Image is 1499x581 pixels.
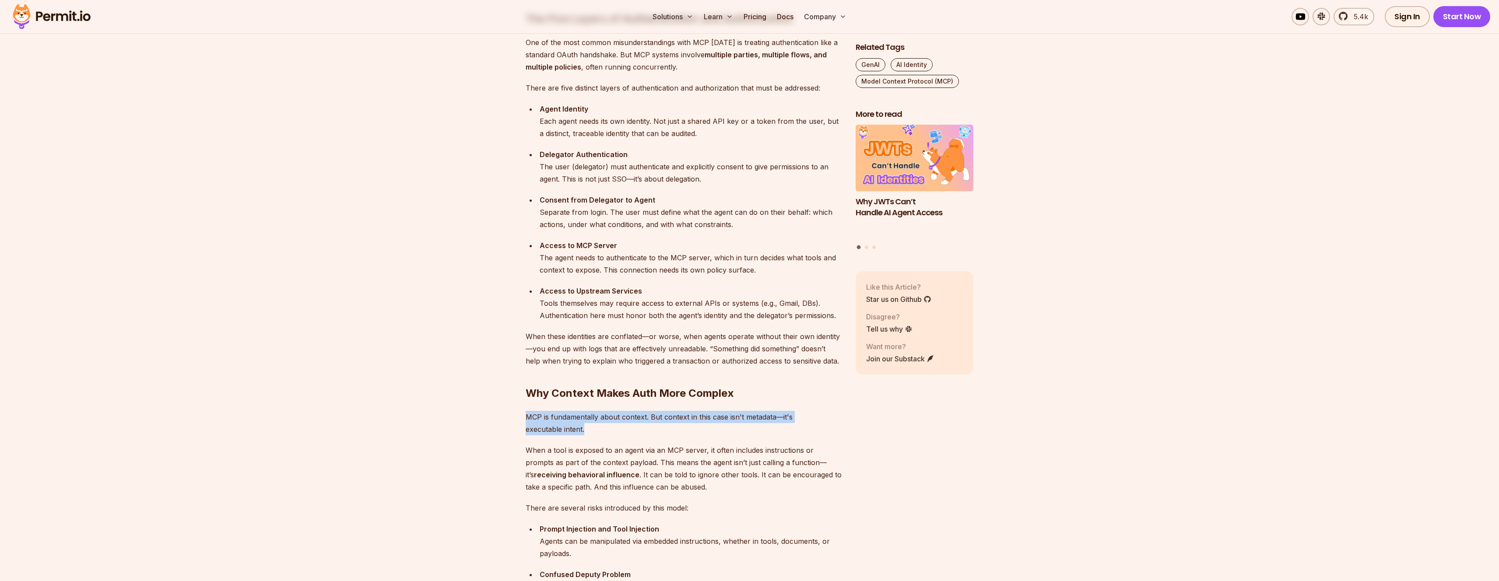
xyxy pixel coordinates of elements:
[856,125,974,192] img: Why JWTs Can’t Handle AI Agent Access
[526,50,827,71] strong: multiple parties, multiple flows, and multiple policies
[540,150,628,159] strong: Delegator Authentication
[540,196,655,204] strong: Consent from Delegator to Agent
[526,330,842,367] p: When these identities are conflated—or worse, when agents operate without their own identity—you ...
[526,444,842,493] p: When a tool is exposed to an agent via an MCP server, it often includes instructions or prompts a...
[700,8,737,25] button: Learn
[856,75,959,88] a: Model Context Protocol (MCP)
[540,523,842,560] div: Agents can be manipulated via embedded instructions, whether in tools, documents, or payloads.
[526,82,842,94] p: There are five distinct layers of authentication and authorization that must be addressed:
[857,245,861,249] button: Go to slide 1
[856,42,974,53] h2: Related Tags
[866,282,931,292] p: Like this Article?
[1348,11,1368,22] span: 5.4k
[540,105,588,113] strong: Agent Identity
[540,148,842,185] div: The user (delegator) must authenticate and explicitly consent to give permissions to an agent. Th...
[1334,8,1374,25] a: 5.4k
[540,239,842,276] div: The agent needs to authenticate to the MCP server, which in turn decides what tools and context t...
[526,411,842,435] p: MCP is fundamentally about context. But context in this case isn't metadata—it's executable intent.
[649,8,697,25] button: Solutions
[773,8,797,25] a: Docs
[856,125,974,240] li: 1 of 3
[866,353,934,364] a: Join our Substack
[866,324,913,334] a: Tell us why
[540,287,642,295] strong: Access to Upstream Services
[540,570,631,579] strong: Confused Deputy Problem
[740,8,770,25] a: Pricing
[866,311,913,322] p: Disagree?
[540,241,617,250] strong: Access to MCP Server
[800,8,850,25] button: Company
[540,525,659,533] strong: Prompt Injection and Tool Injection
[866,294,931,304] a: Star us on Github
[540,103,842,140] div: Each agent needs its own identity. Not just a shared API key or a token from the user, but a dist...
[9,2,95,31] img: Permit logo
[526,351,842,400] h2: Why Context Makes Auth More Complex
[856,125,974,251] div: Posts
[865,245,868,249] button: Go to slide 2
[534,470,639,479] strong: receiving behavioral influence
[540,194,842,231] div: Separate from login. The user must define what the agent can do on their behalf: which actions, u...
[526,502,842,514] p: There are several risks introduced by this model:
[526,36,842,73] p: One of the most common misunderstandings with MCP [DATE] is treating authentication like a standa...
[856,58,885,71] a: GenAI
[1433,6,1491,27] a: Start Now
[872,245,876,249] button: Go to slide 3
[866,341,934,352] p: Want more?
[891,58,933,71] a: AI Identity
[540,285,842,322] div: Tools themselves may require access to external APIs or systems (e.g., Gmail, DBs). Authenticatio...
[1385,6,1430,27] a: Sign In
[856,196,974,218] h3: Why JWTs Can’t Handle AI Agent Access
[856,109,974,120] h2: More to read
